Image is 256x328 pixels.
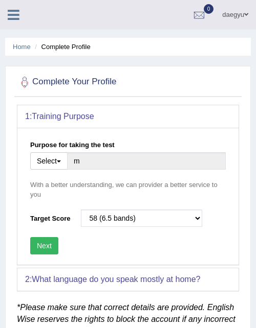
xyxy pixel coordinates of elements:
li: Complete Profile [32,42,90,52]
button: Next [30,237,58,254]
div: 1: [17,105,239,128]
b: Training Purpose [32,112,94,121]
h2: Complete Your Profile [17,75,155,90]
label: Purpose for taking the test [25,136,120,150]
b: What language do you speak mostly at home? [32,275,200,284]
a: Home [13,43,31,51]
p: With a better understanding, we can provider a better service to you [25,180,231,199]
span: 0 [204,4,214,14]
label: Target Score [25,209,76,223]
button: Select [30,152,68,170]
div: 2: [17,268,239,291]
